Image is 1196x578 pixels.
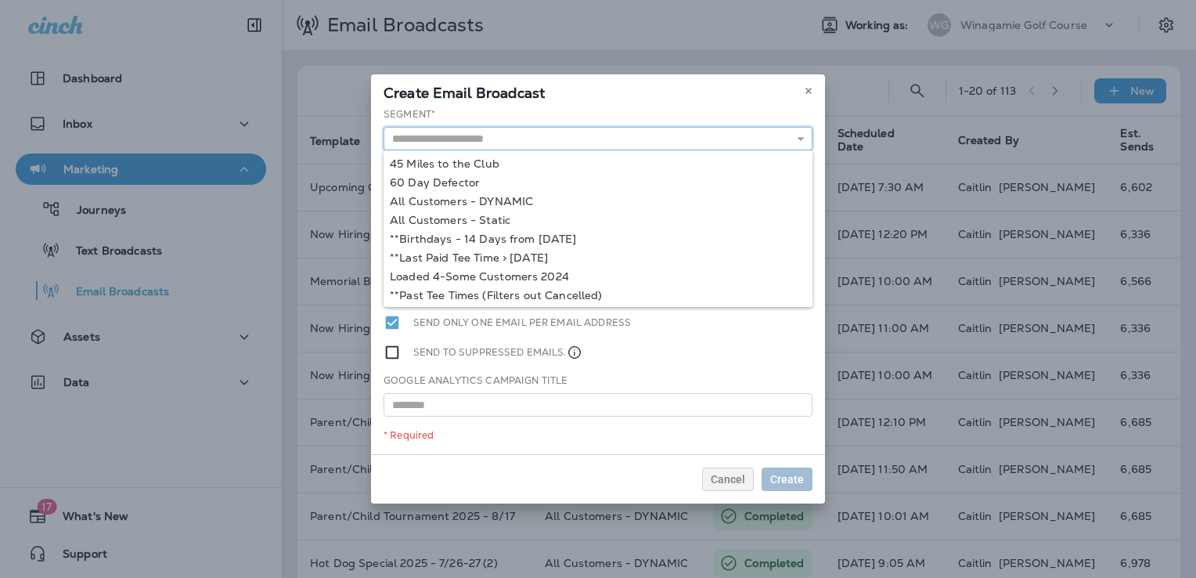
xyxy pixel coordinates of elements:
div: **Birthdays - 14 Days from [DATE] [390,233,806,245]
div: * Required [384,429,812,442]
div: 60 Day Defector [390,176,806,189]
label: Segment [384,108,435,121]
div: Create Email Broadcast [371,74,825,107]
div: All Customers - DYNAMIC [390,195,806,208]
div: **Last Paid Tee Time > [DATE] [390,251,806,264]
div: All Customers - Static [390,214,806,226]
div: 45 Miles to the Club [390,157,806,170]
label: Send to suppressed emails. [413,344,582,361]
button: Cancel [702,468,754,491]
label: Send only one email per email address [413,314,631,331]
div: Loaded 4-Some Customers 2024 [390,270,806,283]
div: **Past Tee Times (Filters out Cancelled) [390,289,806,302]
button: Create [762,468,812,491]
span: Create [770,474,804,485]
label: Google Analytics Campaign Title [384,374,567,387]
span: Cancel [711,474,745,485]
